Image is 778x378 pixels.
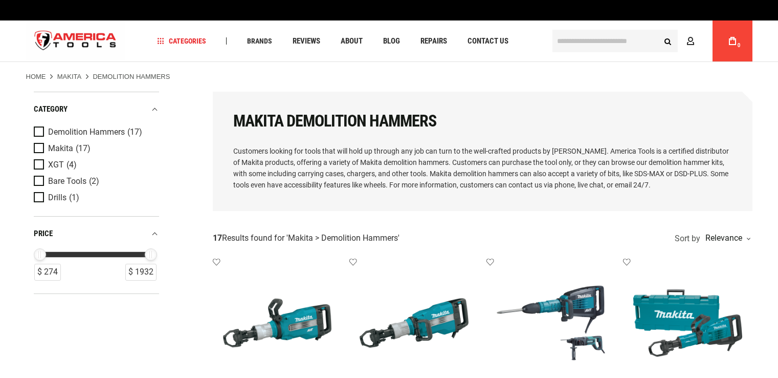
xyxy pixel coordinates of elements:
span: (1) [69,194,79,202]
img: MAKITA HM1502 43 LB. DEMOLITION HAMMER, 1-1/8 [360,268,469,377]
strong: Demolition Hammers [93,73,170,80]
span: About [341,37,363,45]
span: Bare Tools [48,177,86,186]
div: Relevance [703,234,750,242]
a: About [336,34,367,48]
a: Reviews [288,34,325,48]
p: Customers looking for tools that will hold up through any job can turn to the well-crafted produc... [233,145,732,191]
a: Brands [242,34,277,48]
span: (17) [76,144,91,153]
img: MAKITA HM1512 45 LB. AVT® DEMOLITION HAMMER, 1-1/8 [223,268,332,377]
a: Blog [379,34,405,48]
span: Brands [247,37,272,45]
button: Search [658,31,678,51]
a: store logo [26,22,125,60]
div: $ 1932 [125,264,157,281]
span: (17) [127,128,142,137]
a: 0 [723,20,742,61]
span: Contact Us [468,37,508,45]
span: 0 [738,43,741,48]
a: Makita (17) [34,143,157,154]
a: XGT (4) [34,159,157,171]
img: America Tools [26,22,125,60]
span: Drills [48,193,66,202]
a: Makita [57,72,81,81]
span: Repairs [420,37,447,45]
div: category [34,102,159,116]
strong: 17 [213,233,222,243]
a: Contact Us [463,34,513,48]
div: Product Filters [34,92,159,294]
h1: Makita Demolition Hammers [233,112,732,130]
div: Results found for ' ' [213,233,399,244]
span: Makita > Demolition Hammers [288,233,398,243]
a: Drills (1) [34,192,157,203]
span: Categories [157,37,206,45]
div: $ 274 [34,264,61,281]
span: (4) [66,161,77,170]
span: Sort by [675,235,700,243]
span: Reviews [293,37,320,45]
a: Categories [152,34,211,48]
span: Demolition Hammers [48,128,125,137]
div: price [34,227,159,241]
span: Makita [48,144,73,153]
span: Blog [383,37,400,45]
a: Repairs [416,34,452,48]
a: Demolition Hammers (17) [34,127,157,138]
img: MAKITA HM1214CX 27 LB. AVT® DEMOLITION HAMMER, ACCEPTS SDS-MAX BITS, CASE AND 1 [497,268,606,377]
span: (2) [89,177,99,186]
a: Bare Tools (2) [34,176,157,187]
a: Home [26,72,46,81]
img: MAKITA HM1307CB 35 LB. DEMOLITION HAMMER, 1-1/8 [633,268,742,377]
span: XGT [48,160,64,170]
